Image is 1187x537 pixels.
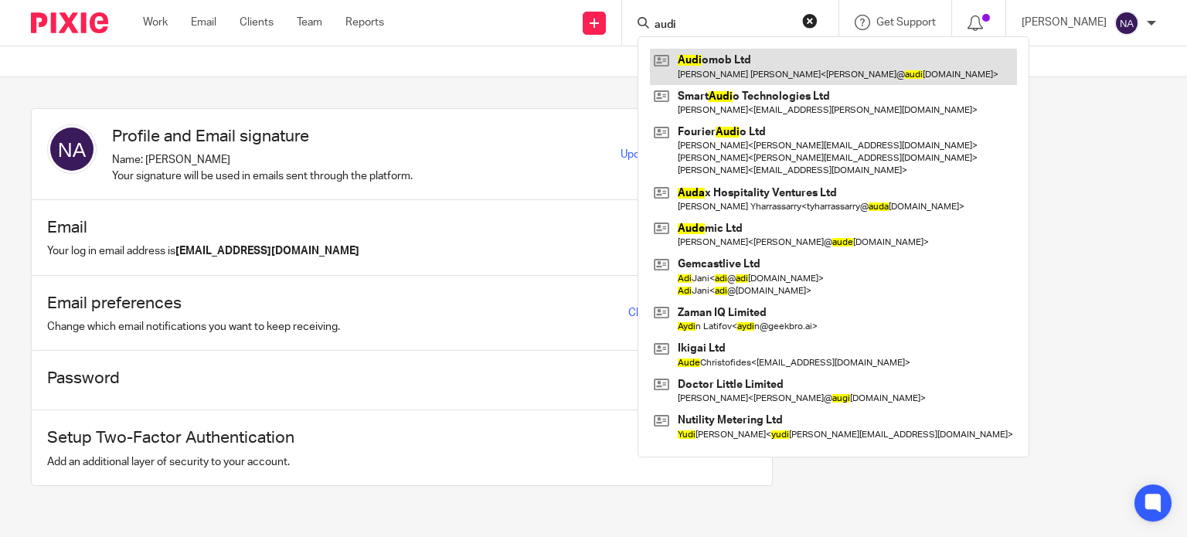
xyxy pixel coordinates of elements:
input: Search [653,19,792,32]
a: Email [191,15,216,30]
h1: Email [47,216,359,240]
span: Get Support [876,17,936,28]
h1: Email preferences [47,291,340,315]
button: Clear [802,13,818,29]
img: Pixie [31,12,108,33]
a: Update profile and signature [621,149,757,160]
a: Team [297,15,322,30]
b: [EMAIL_ADDRESS][DOMAIN_NAME] [175,246,359,257]
p: [PERSON_NAME] [1022,15,1107,30]
h1: Profile and Email signature [112,124,413,148]
a: Clients [240,15,274,30]
h1: Setup Two-Factor Authentication [47,426,294,450]
a: Change email preferences [628,308,757,318]
a: Work [143,15,168,30]
p: Your log in email address is [47,243,359,259]
p: Name: [PERSON_NAME] Your signature will be used in emails sent through the platform. [112,152,413,184]
img: svg%3E [47,124,97,174]
p: Add an additional layer of security to your account. [47,454,294,470]
img: svg%3E [1114,11,1139,36]
h1: Password [47,366,120,390]
p: Change which email notifications you want to keep receiving. [47,319,340,335]
a: Reports [345,15,384,30]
